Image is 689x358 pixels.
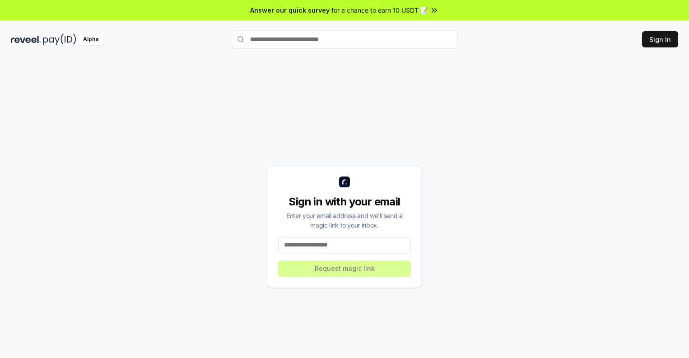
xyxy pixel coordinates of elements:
[278,195,411,209] div: Sign in with your email
[11,34,41,45] img: reveel_dark
[250,5,330,15] span: Answer our quick survey
[43,34,76,45] img: pay_id
[78,34,103,45] div: Alpha
[339,177,350,187] img: logo_small
[331,5,428,15] span: for a chance to earn 10 USDT 📝
[642,31,678,47] button: Sign In
[278,211,411,230] div: Enter your email address and we’ll send a magic link to your inbox.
